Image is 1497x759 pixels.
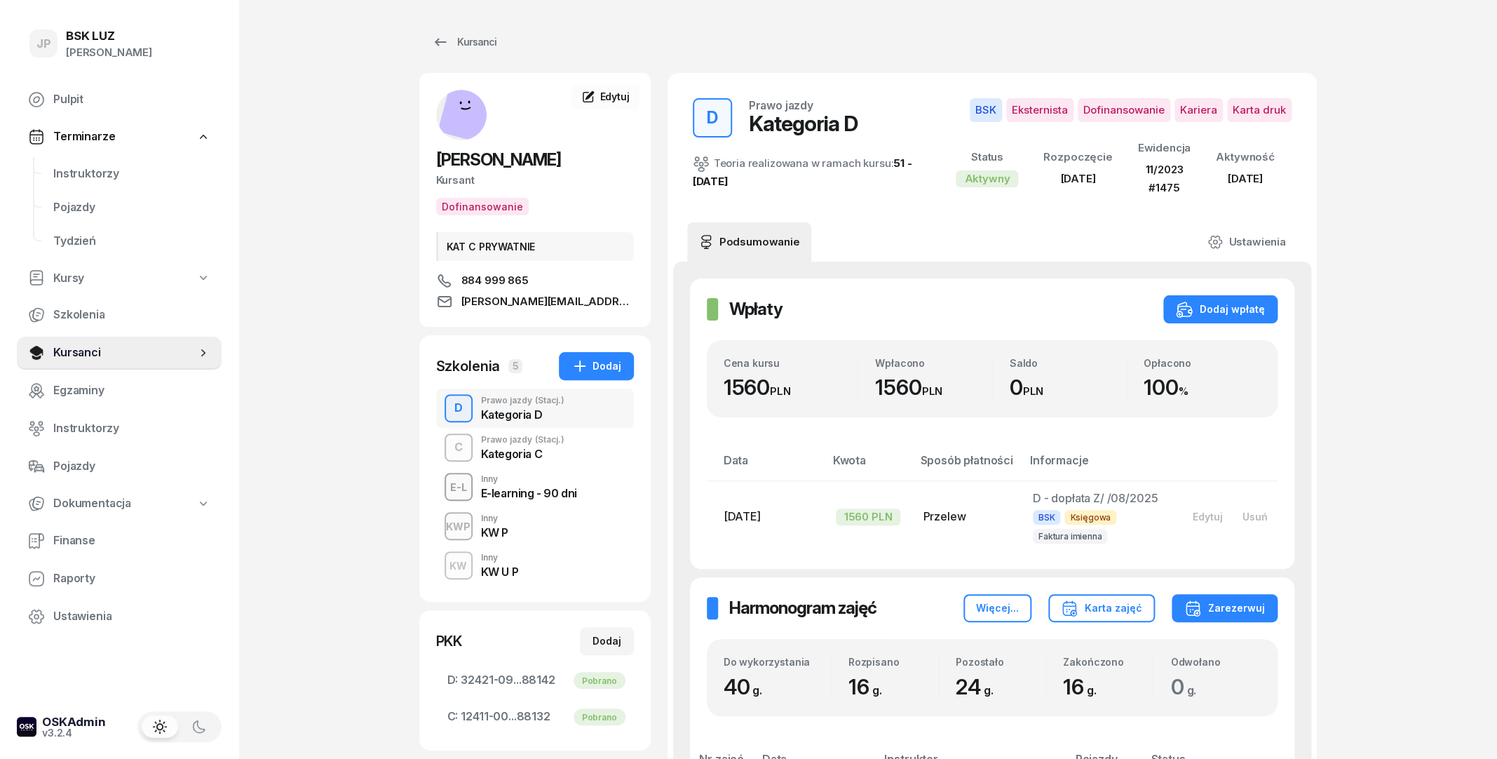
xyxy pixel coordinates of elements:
th: Kwota [825,451,912,481]
div: Szkolenia [436,356,501,376]
div: KW U P [481,566,519,577]
div: OSKAdmin [42,716,106,728]
div: KW [444,557,473,575]
a: Kursanci [17,336,222,370]
div: Pobrano [574,672,625,689]
span: [DATE] [1060,172,1095,185]
span: (Stacj.) [535,436,564,444]
div: KW P [481,527,508,538]
button: KW [445,551,473,579]
div: 0 [1010,375,1127,401]
span: [PERSON_NAME] [436,149,561,170]
span: BSK [970,98,1002,122]
a: Podsumowanie [687,222,811,262]
span: 16 [1063,674,1103,699]
span: D: [447,671,459,690]
small: % [1179,384,1188,398]
div: Rozpoczęcie [1043,148,1112,166]
a: Terminarze [17,121,222,153]
a: Pulpit [17,83,222,116]
div: [DATE] [1216,170,1275,188]
th: Sposób płatności [912,451,1021,481]
a: Instruktorzy [17,412,222,445]
a: Egzaminy [17,374,222,408]
a: 884 999 865 [436,272,634,289]
div: Wpłacono [875,357,992,369]
button: Karta zajęć [1048,594,1155,622]
div: KAT C PRYWATNIE [436,232,634,261]
div: Ewidencja [1137,139,1191,157]
div: BSK LUZ [66,30,152,42]
small: g. [984,683,994,697]
span: Pulpit [53,90,210,109]
a: Raporty [17,562,222,596]
div: Inny [481,553,519,562]
span: Instruktorzy [53,419,210,438]
div: Cena kursu [724,357,858,369]
div: v3.2.4 [42,728,106,738]
a: Ustawienia [1196,222,1296,262]
div: Zarezerwuj [1184,600,1265,617]
span: [DATE] [724,509,761,523]
span: Karta druk [1227,98,1292,122]
span: Tydzień [53,232,210,250]
div: Edytuj [1193,511,1223,523]
div: 100 [1144,375,1261,401]
span: Finanse [53,532,210,550]
div: Odwołano [1170,656,1260,668]
div: Inny [481,514,508,523]
div: 1560 PLN [836,509,901,525]
div: Status [956,148,1018,166]
a: Kursy [17,262,222,295]
small: g. [1186,683,1196,697]
span: Faktura imienna [1033,529,1108,544]
small: g. [752,683,762,697]
button: Zarezerwuj [1172,594,1278,622]
th: Data [707,451,825,481]
button: KWInnyKW U P [436,546,634,585]
a: Tydzień [42,224,222,258]
div: Teoria realizowana w ramach kursu: [693,154,923,191]
h2: Harmonogram zajęć [729,597,876,619]
div: Przelew [923,508,1010,526]
div: Saldo [1010,357,1127,369]
a: Instruktorzy [42,157,222,191]
span: 32421-09...88142 [447,671,623,690]
span: Ustawienia [53,607,210,626]
button: Dodaj [559,352,634,380]
span: Kursy [53,269,84,288]
th: Informacje [1022,451,1172,481]
div: Opłacono [1144,357,1261,369]
button: Dodaj [580,627,634,655]
span: BSK [1033,510,1061,525]
div: [PERSON_NAME] [66,43,152,62]
button: Edytuj [1183,505,1233,528]
div: Prawo jazdy [749,100,813,111]
button: E-LInnyE-learning - 90 dni [436,467,634,506]
small: PLN [921,384,942,398]
h2: Wpłaty [729,298,783,321]
div: Pobrano [574,708,625,725]
div: Więcej... [976,600,1019,617]
a: 51 - [DATE] [693,156,912,188]
button: KWP [445,512,473,540]
button: E-L [445,473,473,501]
small: PLN [1022,384,1043,398]
button: Usuń [1233,505,1278,528]
a: Edytuj [571,84,639,109]
span: Instruktorzy [53,165,210,183]
div: Usuń [1242,511,1268,523]
div: Kategoria D [749,111,858,136]
a: C:12411-00...88132Pobrano [436,700,634,734]
a: Finanse [17,524,222,558]
span: Dofinansowanie [436,198,529,215]
span: Eksternista [1006,98,1073,122]
div: Kursanci [432,34,496,51]
small: g. [872,683,881,697]
span: Księgowa [1064,510,1116,525]
div: KWP [440,518,476,535]
a: [PERSON_NAME][EMAIL_ADDRESS][DOMAIN_NAME] [436,293,634,310]
a: Szkolenia [17,298,222,332]
div: C [449,436,468,459]
a: D:32421-09...88142Pobrano [436,664,634,697]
